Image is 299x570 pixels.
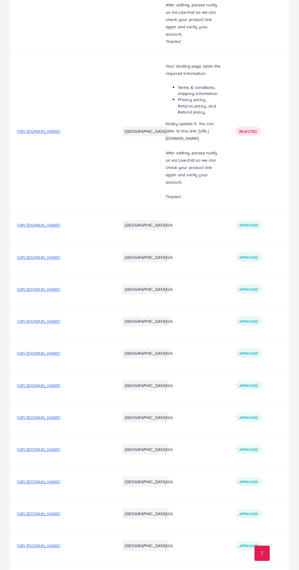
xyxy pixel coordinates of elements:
li: [GEOGRAPHIC_DATA] [122,541,169,551]
span: Approved [239,447,258,452]
li: Terms & conditions, shipping information [178,84,221,97]
span: N/A [166,318,173,324]
span: [URL][DOMAIN_NAME] [17,479,60,485]
span: [URL][DOMAIN_NAME] [17,511,60,517]
li: [GEOGRAPHIC_DATA] [122,252,169,262]
span: Approved [239,479,258,484]
p: Your landing page lacks the required information: [166,62,221,77]
span: Approved [239,351,258,356]
span: N/A [166,446,173,452]
span: Approved [239,287,258,292]
span: Approved [239,511,258,516]
span: [URL][DOMAIN_NAME] [17,414,60,420]
p: Thanks! [166,193,221,200]
li: [GEOGRAPHIC_DATA] [122,381,169,390]
span: N/A [166,511,173,517]
p: After editing, please notify us via Livechat so we can check your product link again and verify y... [166,1,221,38]
span: [URL][DOMAIN_NAME] [17,446,60,452]
li: [GEOGRAPHIC_DATA] [122,445,169,454]
span: Rejected [239,129,257,134]
li: [GEOGRAPHIC_DATA] [122,316,169,326]
span: [URL][DOMAIN_NAME] [17,543,60,549]
span: [URL][DOMAIN_NAME] [17,286,60,292]
li: [GEOGRAPHIC_DATA] [122,220,169,230]
span: Approved [239,319,258,324]
span: N/A [166,414,173,420]
span: N/A [166,350,173,356]
span: Approved [239,415,258,420]
li: [GEOGRAPHIC_DATA] [122,413,169,422]
li: [GEOGRAPHIC_DATA] [122,348,169,358]
li: [GEOGRAPHIC_DATA] [122,126,169,136]
span: N/A [166,479,173,485]
span: Approved [239,383,258,388]
p: Kindly update it. You can refer to this link: [URL][DOMAIN_NAME] [166,120,221,142]
span: N/A [166,222,173,228]
p: Thanks! [166,38,221,45]
li: [GEOGRAPHIC_DATA] [122,284,169,294]
li: [GEOGRAPHIC_DATA] [122,477,169,487]
span: N/A [166,543,173,549]
li: [GEOGRAPHIC_DATA] [122,509,169,519]
span: N/A [166,286,173,292]
li: Privacy policy, Returns policy, and Refund policy. [178,97,221,115]
iframe: Chat [273,543,294,565]
span: Approved [239,543,258,548]
span: Approved [239,223,258,228]
span: [URL][DOMAIN_NAME] [17,318,60,324]
span: [URL][DOMAIN_NAME] [17,382,60,389]
span: Approved [239,255,258,260]
span: [URL][DOMAIN_NAME] [17,222,60,228]
span: N/A [166,382,173,389]
span: [URL][DOMAIN_NAME] [17,254,60,260]
span: N/A [166,254,173,260]
span: [URL][DOMAIN_NAME] [17,350,60,356]
p: After editing, please notify us via Livechat so we can check your product link again and verify y... [166,149,221,186]
span: [URL][DOMAIN_NAME] [17,128,60,134]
